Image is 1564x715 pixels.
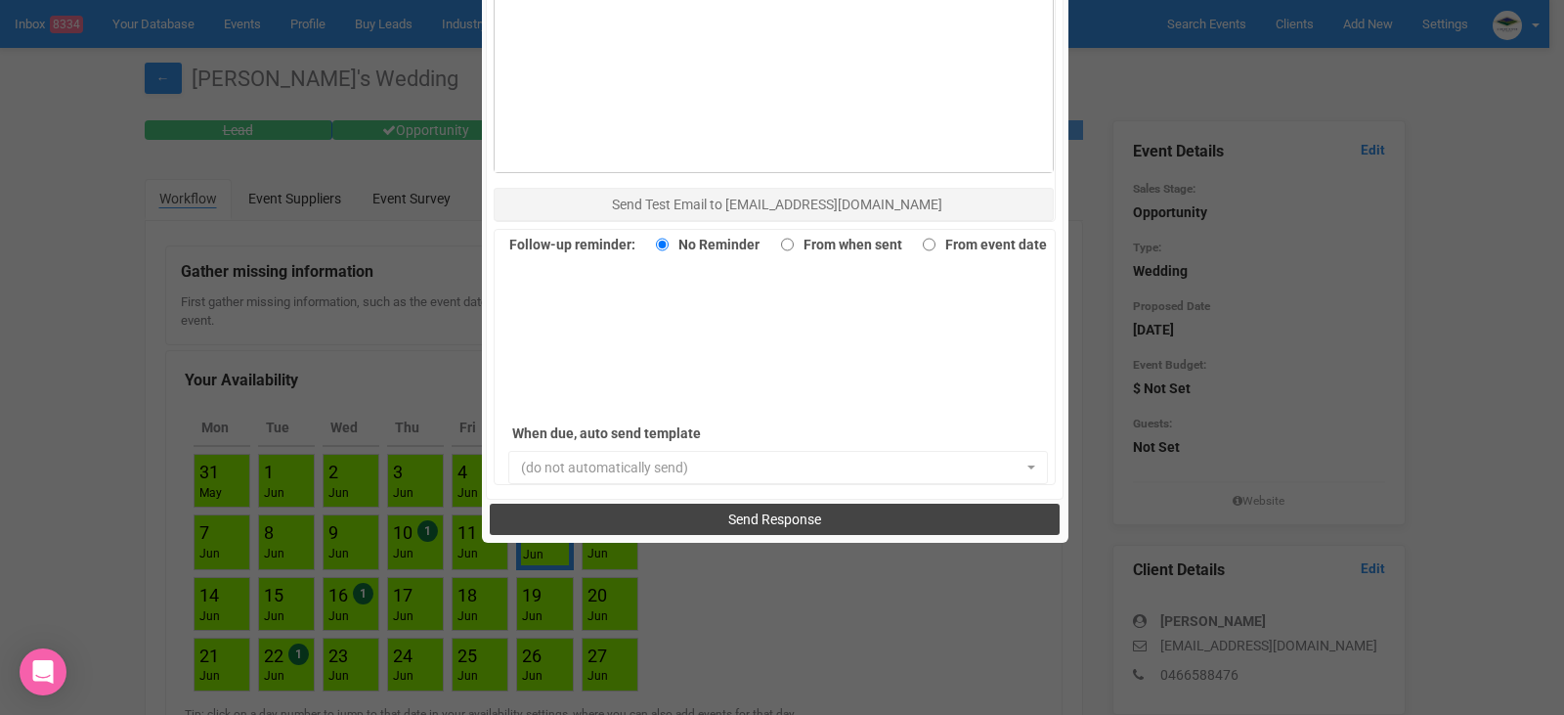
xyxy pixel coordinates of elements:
[913,231,1047,258] label: From event date
[521,458,1023,477] span: (do not automatically send)
[612,197,942,212] span: Send Test Email to [EMAIL_ADDRESS][DOMAIN_NAME]
[20,648,66,695] div: Open Intercom Messenger
[509,231,635,258] label: Follow-up reminder:
[512,420,786,447] label: When due, auto send template
[771,231,902,258] label: From when sent
[646,231,760,258] label: No Reminder
[728,512,821,527] span: Send Response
